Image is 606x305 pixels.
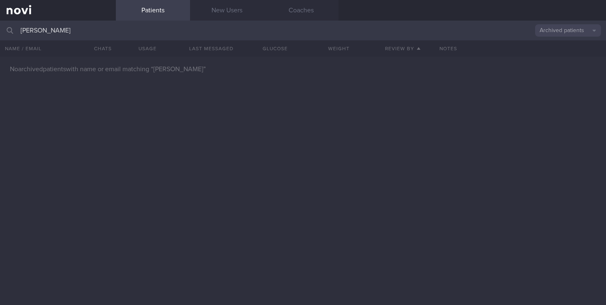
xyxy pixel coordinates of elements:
[83,40,116,57] button: Chats
[307,40,371,57] button: Weight
[435,40,606,57] div: Notes
[243,40,307,57] button: Glucose
[179,40,243,57] button: Last Messaged
[371,40,435,57] button: Review By
[116,40,180,57] div: Usage
[535,24,601,37] button: Archived patients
